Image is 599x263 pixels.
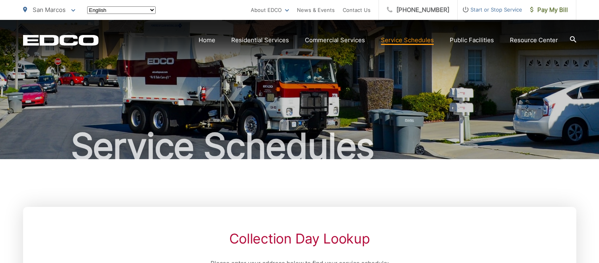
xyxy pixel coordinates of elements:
[305,35,365,45] a: Commercial Services
[381,35,434,45] a: Service Schedules
[297,5,335,15] a: News & Events
[23,127,576,166] h1: Service Schedules
[450,35,494,45] a: Public Facilities
[530,5,568,15] span: Pay My Bill
[343,5,371,15] a: Contact Us
[251,5,289,15] a: About EDCO
[33,6,66,14] span: San Marcos
[510,35,558,45] a: Resource Center
[231,35,289,45] a: Residential Services
[139,231,460,247] h2: Collection Day Lookup
[199,35,215,45] a: Home
[87,6,156,14] select: Select a language
[23,35,99,46] a: EDCD logo. Return to the homepage.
